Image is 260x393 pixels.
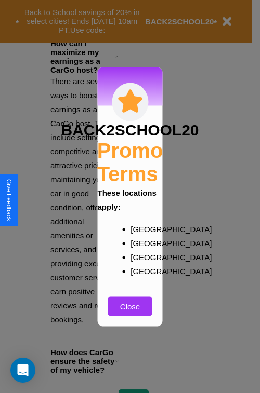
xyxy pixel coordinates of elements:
h3: BACK2SCHOOL20 [61,121,199,139]
p: [GEOGRAPHIC_DATA] [131,264,150,278]
div: Give Feedback [5,179,12,221]
b: These locations apply: [98,188,157,211]
p: [GEOGRAPHIC_DATA] [131,222,150,236]
p: [GEOGRAPHIC_DATA] [131,250,150,264]
div: Open Intercom Messenger [10,358,35,383]
h2: Promo Terms [97,139,163,185]
p: [GEOGRAPHIC_DATA] [131,236,150,250]
button: Close [108,296,152,316]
